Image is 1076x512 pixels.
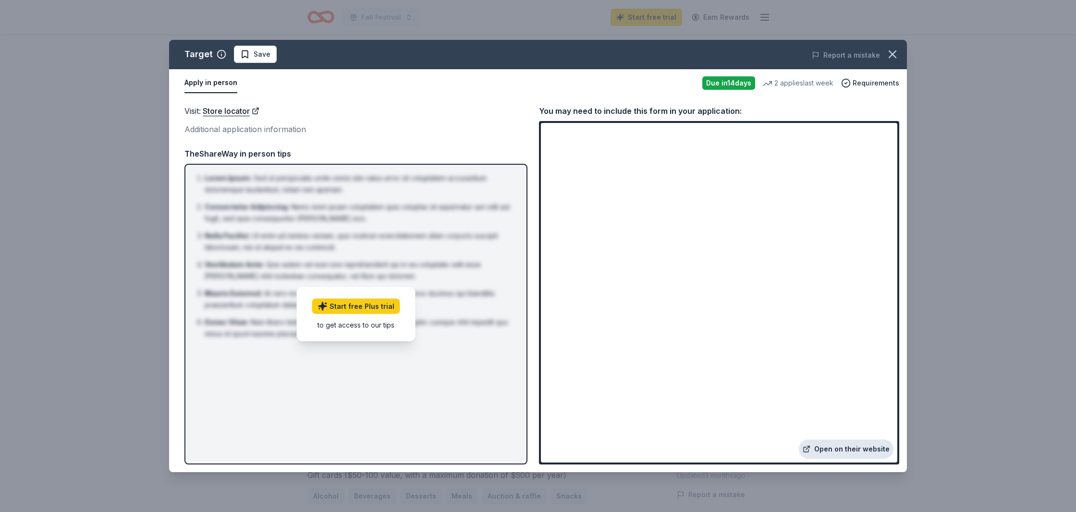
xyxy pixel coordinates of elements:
div: Additional application information [184,123,527,135]
span: Mauris Euismod : [205,289,262,297]
div: Due in 14 days [702,76,755,90]
div: to get access to our tips [312,320,400,330]
button: Apply in person [184,73,237,93]
span: Lorem Ipsum : [205,174,252,182]
li: Nam libero tempore, cum soluta nobis est eligendi optio cumque nihil impedit quo minus id quod ma... [205,317,513,340]
button: Report a mistake [812,49,880,61]
button: Requirements [841,77,899,89]
li: Quis autem vel eum iure reprehenderit qui in ea voluptate velit esse [PERSON_NAME] nihil molestia... [205,259,513,282]
button: Save [234,46,277,63]
span: Save [254,49,270,60]
li: Sed ut perspiciatis unde omnis iste natus error sit voluptatem accusantium doloremque laudantium,... [205,172,513,195]
span: Requirements [853,77,899,89]
a: Store locator [203,105,259,117]
li: At vero eos et accusamus et iusto odio dignissimos ducimus qui blanditiis praesentium voluptatum ... [205,288,513,311]
li: Nemo enim ipsam voluptatem quia voluptas sit aspernatur aut odit aut fugit, sed quia consequuntur... [205,201,513,224]
div: TheShareWay in person tips [184,147,527,160]
a: Open on their website [799,439,893,459]
a: Start free Plus trial [312,299,400,314]
span: Vestibulum Ante : [205,260,264,268]
div: Target [184,47,213,62]
span: Consectetur Adipiscing : [205,203,289,211]
span: Nulla Facilisi : [205,232,250,240]
div: You may need to include this form in your application: [539,105,899,117]
span: Donec Vitae : [205,318,249,326]
div: 2 applies last week [763,77,833,89]
div: Visit : [184,105,527,117]
li: Ut enim ad minima veniam, quis nostrum exercitationem ullam corporis suscipit laboriosam, nisi ut... [205,230,513,253]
